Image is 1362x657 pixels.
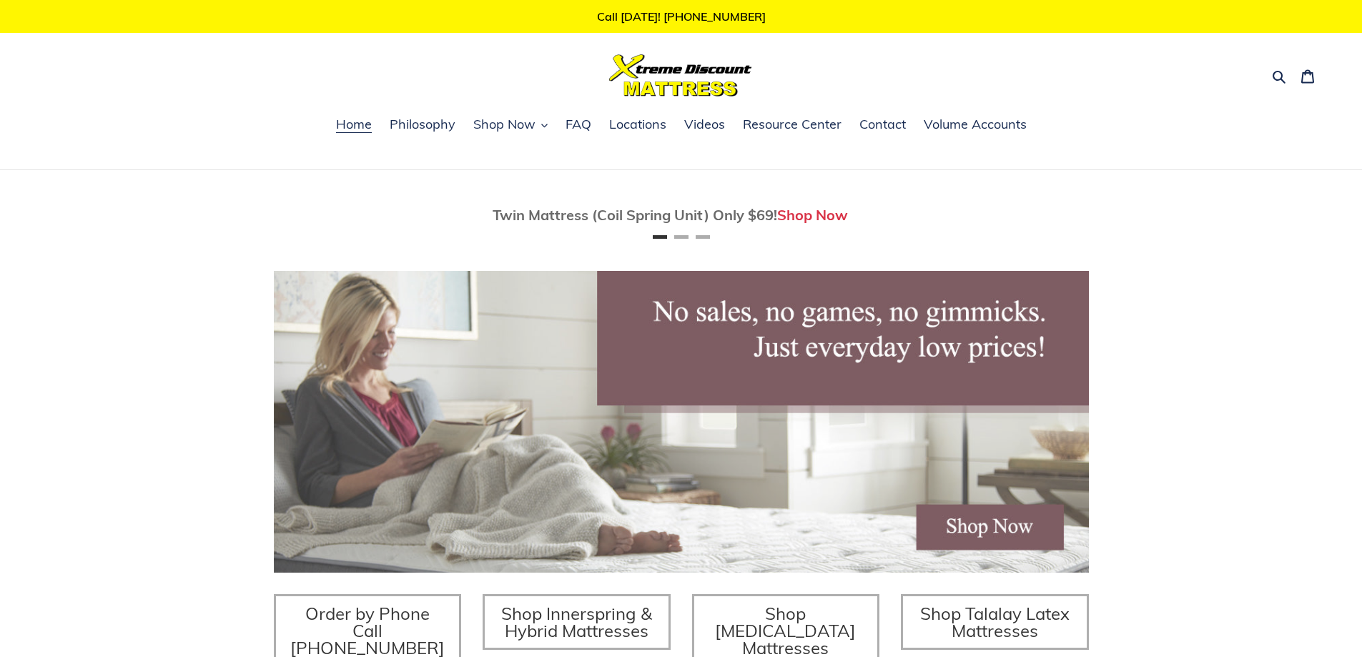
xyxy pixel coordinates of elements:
span: FAQ [566,116,591,133]
a: Philosophy [383,114,463,136]
span: Volume Accounts [924,116,1027,133]
span: Shop Talalay Latex Mattresses [920,603,1070,641]
button: Shop Now [466,114,555,136]
button: Page 1 [653,235,667,239]
span: Locations [609,116,666,133]
a: Resource Center [736,114,849,136]
a: FAQ [558,114,598,136]
span: Philosophy [390,116,455,133]
a: Shop Now [777,206,848,224]
a: Volume Accounts [917,114,1034,136]
img: herobannermay2022-1652879215306_1200x.jpg [274,271,1089,573]
span: Contact [859,116,906,133]
span: Shop Now [473,116,536,133]
img: Xtreme Discount Mattress [609,54,752,97]
span: Resource Center [743,116,842,133]
a: Videos [677,114,732,136]
span: Shop Innerspring & Hybrid Mattresses [501,603,652,641]
a: Contact [852,114,913,136]
span: Home [336,116,372,133]
button: Page 3 [696,235,710,239]
a: Locations [602,114,673,136]
span: Videos [684,116,725,133]
a: Home [329,114,379,136]
a: Shop Talalay Latex Mattresses [901,594,1089,650]
span: Twin Mattress (Coil Spring Unit) Only $69! [493,206,777,224]
button: Page 2 [674,235,689,239]
a: Shop Innerspring & Hybrid Mattresses [483,594,671,650]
